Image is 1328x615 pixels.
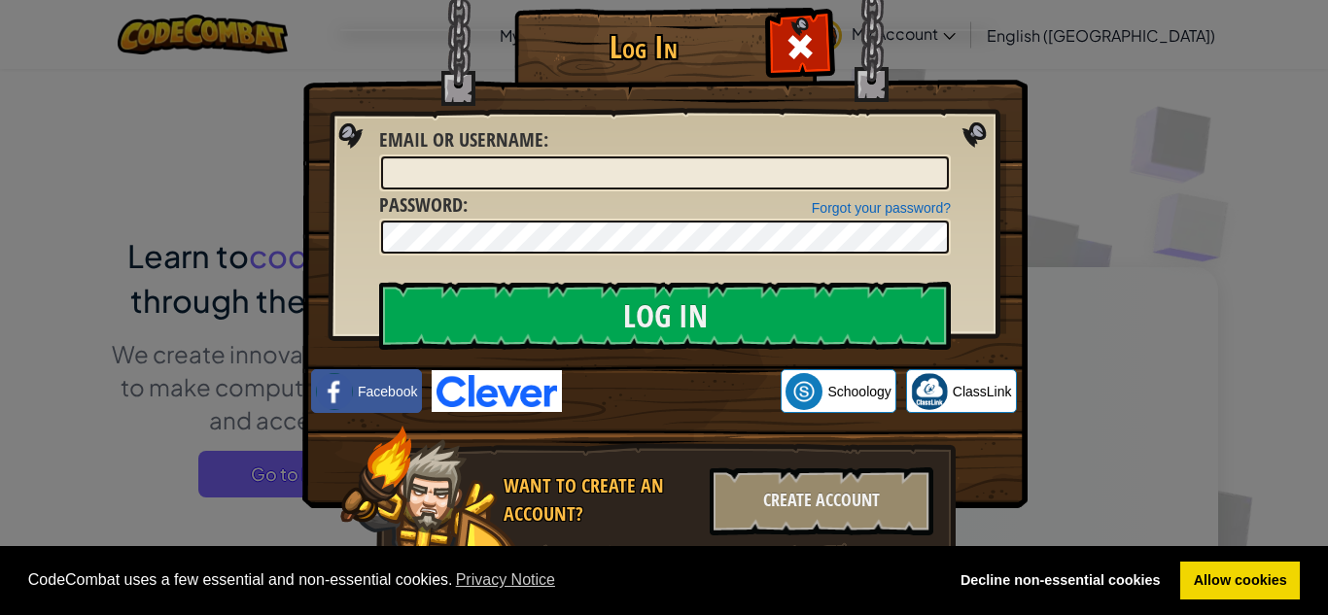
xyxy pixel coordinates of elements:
[432,370,562,412] img: clever-logo-blue.png
[1180,562,1300,600] a: allow cookies
[827,382,891,401] span: Schoology
[812,200,951,216] a: Forgot your password?
[519,30,767,64] h1: Log In
[911,373,948,410] img: classlink-logo-small.png
[710,467,933,535] div: Create Account
[504,472,698,528] div: Want to create an account?
[379,191,468,220] label: :
[316,373,353,410] img: facebook_small.png
[28,565,932,595] span: CodeCombat uses a few essential and non-essential cookies.
[379,126,548,154] label: :
[953,382,1012,401] span: ClassLink
[947,562,1173,600] a: deny cookies
[379,191,463,218] span: Password
[562,370,781,413] iframe: Tombol Login dengan Google
[786,373,822,410] img: schoology.png
[379,282,951,350] input: Log In
[379,126,543,153] span: Email or Username
[358,382,417,401] span: Facebook
[453,565,559,595] a: learn more about cookies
